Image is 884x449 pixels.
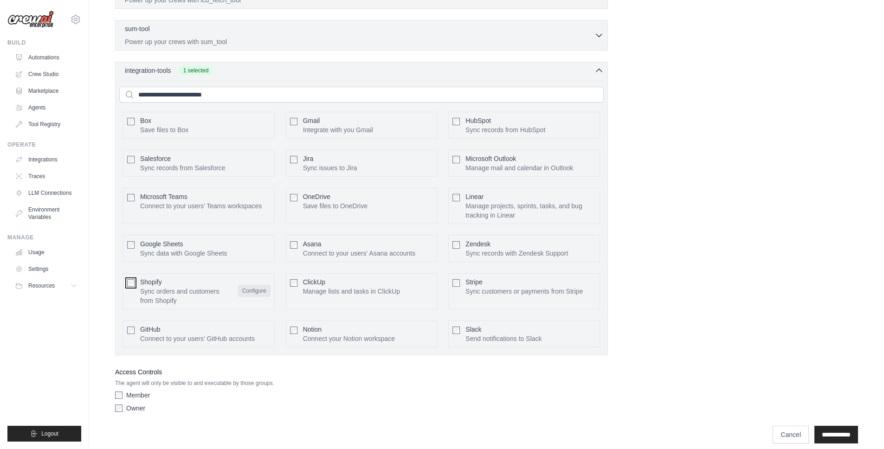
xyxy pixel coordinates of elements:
span: Gmail [303,117,320,124]
span: integration-tools [125,66,171,75]
a: Marketplace [11,83,81,98]
span: Salesforce [140,155,171,162]
a: Integrations [11,152,81,167]
p: Save files to OneDrive [303,201,368,211]
a: Environment Variables [11,202,81,224]
img: Logo [7,11,54,28]
p: Manage projects, sprints, tasks, and bug tracking in Linear [465,201,596,220]
button: sum-tool Power up your crews with sum_tool [119,24,604,46]
span: Box [140,117,151,124]
a: Traces [11,169,81,184]
span: 1 selected [179,66,213,75]
span: Jira [303,155,314,162]
p: The agent will only be visible to and executable by those groups. [115,379,608,387]
p: Sync orders and customers from Shopify [140,287,231,305]
p: Connect to your users’ Teams workspaces [140,201,262,211]
span: Asana [303,240,322,248]
div: Operate [7,141,81,148]
p: Power up your crews with sum_tool [125,37,594,46]
p: Connect your Notion workspace [303,334,395,343]
p: Connect to your users’ Asana accounts [303,249,415,258]
label: Access Controls [115,366,608,378]
span: Slack [465,326,481,333]
p: Sync records from Salesforce [140,163,226,173]
span: OneDrive [303,193,330,200]
span: Stripe [465,278,483,286]
a: Automations [11,50,81,65]
button: Resources [11,278,81,293]
span: Linear [465,193,484,200]
p: Sync customers or payments from Stripe [465,287,583,296]
div: Manage [7,234,81,241]
p: Sync data with Google Sheets [140,249,227,258]
label: Member [126,391,150,400]
a: Tool Registry [11,117,81,132]
span: Shopify [140,278,162,286]
label: Owner [126,404,145,413]
span: GitHub [140,326,161,333]
button: Shopify Sync orders and customers from Shopify [238,285,271,297]
p: Sync issues to Jira [303,163,357,173]
button: integration-tools 1 selected [119,66,604,75]
p: sum-tool [125,24,150,33]
p: Sync records with Zendesk Support [465,249,568,258]
p: Sync records from HubSpot [465,125,545,135]
p: Save files to Box [140,125,188,135]
span: Notion [303,326,322,333]
a: Agents [11,100,81,115]
a: LLM Connections [11,186,81,200]
p: Manage mail and calendar in Outlook [465,163,573,173]
span: Google Sheets [140,240,183,248]
span: Zendesk [465,240,490,248]
div: Build [7,39,81,46]
a: Cancel [773,426,809,443]
span: Microsoft Outlook [465,155,516,162]
p: Integrate with you Gmail [303,125,373,135]
span: HubSpot [465,117,490,124]
span: Logout [41,430,58,437]
p: Manage lists and tasks in ClickUp [303,287,400,296]
a: Settings [11,262,81,276]
a: Crew Studio [11,67,81,82]
p: Connect to your users’ GitHub accounts [140,334,255,343]
p: Send notifications to Slack [465,334,542,343]
button: Logout [7,426,81,442]
span: ClickUp [303,278,325,286]
a: Usage [11,245,81,260]
span: Resources [28,282,55,289]
span: Microsoft Teams [140,193,187,200]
